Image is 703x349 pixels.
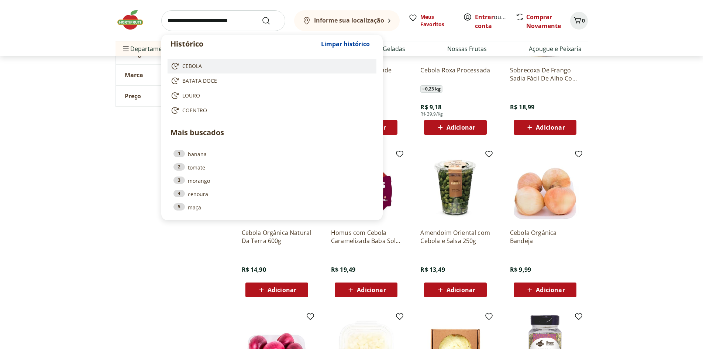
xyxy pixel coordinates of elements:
a: Amendoim Oriental com Cebola e Salsa 250g [420,229,490,245]
a: Açougue e Peixaria [529,44,582,53]
button: Informe sua localização [294,10,400,31]
a: BATATA DOCE [170,76,371,85]
button: Adicionar [245,283,308,297]
span: Departamentos [121,40,175,58]
span: COENTRO [182,107,207,114]
a: Criar conta [475,13,516,30]
button: Limpar histórico [317,35,373,53]
button: Submit Search [262,16,279,25]
span: R$ 9,99 [510,266,531,274]
a: Entrar [475,13,494,21]
span: Adicionar [447,124,475,130]
a: LOURO [170,91,371,100]
img: Cebola Orgânica Bandeja [510,153,580,223]
button: Adicionar [335,283,397,297]
a: CEBOLA [170,62,371,71]
span: R$ 14,90 [242,266,266,274]
button: Adicionar [424,120,487,135]
img: Amendoim Oriental com Cebola e Salsa 250g [420,153,490,223]
button: Preço [116,86,227,106]
a: Cebola Orgânica Natural Da Terra 600g [242,229,312,245]
span: R$ 19,49 [331,266,355,274]
a: 5maça [173,203,371,211]
span: Adicionar [536,124,565,130]
button: Adicionar [424,283,487,297]
span: ~ 0,23 kg [420,85,442,93]
span: Adicionar [357,287,386,293]
a: Comprar Novamente [526,13,561,30]
span: Adicionar [447,287,475,293]
span: Meus Favoritos [420,13,454,28]
div: 4 [173,190,185,197]
b: Informe sua localização [314,16,384,24]
span: ou [475,13,508,30]
span: Preço [125,92,141,100]
p: Histórico [170,39,317,49]
a: 3morango [173,177,371,185]
img: Hortifruti [116,9,152,31]
span: R$ 9,18 [420,103,441,111]
span: Limpar histórico [321,41,370,47]
span: Adicionar [536,287,565,293]
div: 2 [173,163,185,171]
div: 3 [173,177,185,184]
input: search [161,10,285,31]
span: R$ 39,9/Kg [420,111,443,117]
p: Mais buscados [170,127,373,138]
a: Sobrecoxa De Frango Sadia Fácil De Alho Com Cebola Congelada 800G [510,66,580,82]
a: Cebola Orgânica Bandeja [510,229,580,245]
div: 1 [173,150,185,157]
button: Marca [116,65,227,85]
span: R$ 13,49 [420,266,445,274]
button: Carrinho [570,12,588,30]
span: Adicionar [268,287,296,293]
span: Marca [125,71,143,79]
div: 5 [173,203,185,211]
a: Nossas Frutas [447,44,487,53]
span: BATATA DOCE [182,77,217,85]
a: Cebola Roxa Processada [420,66,490,82]
span: LOURO [182,92,200,99]
span: CEBOLA [182,62,202,70]
a: COENTRO [170,106,371,115]
a: 4cenoura [173,190,371,198]
a: Homus com Cebola Caramelizada Baba Sol 200g [331,229,401,245]
button: Menu [121,40,130,58]
button: Adicionar [514,120,576,135]
a: 1banana [173,150,371,158]
button: Adicionar [514,283,576,297]
span: R$ 18,99 [510,103,534,111]
span: 0 [582,17,585,24]
a: Meus Favoritos [409,13,454,28]
a: 2tomate [173,163,371,171]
